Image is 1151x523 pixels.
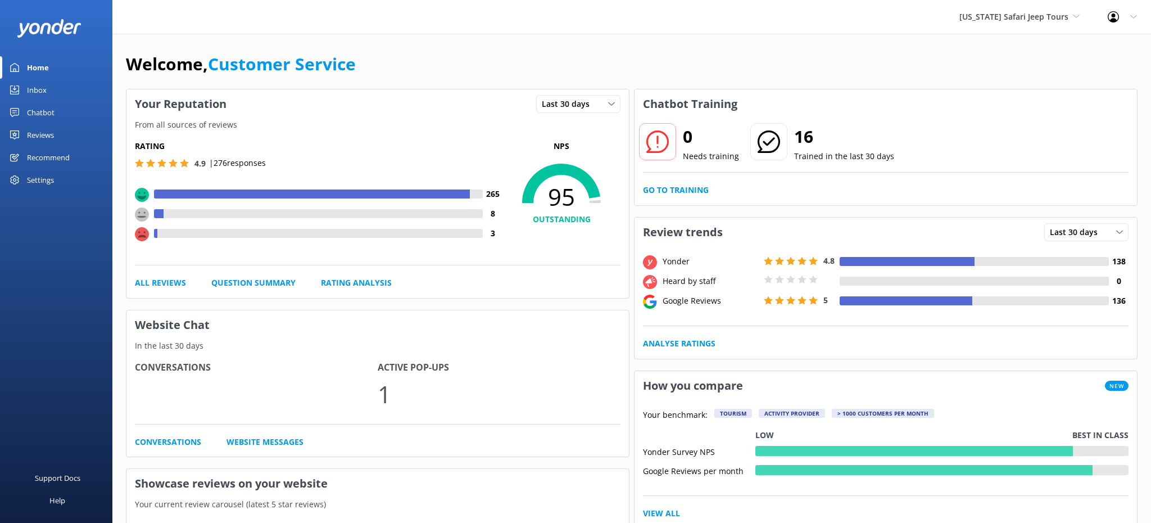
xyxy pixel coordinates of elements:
h3: Review trends [635,218,731,247]
a: Conversations [135,436,201,448]
div: Support Docs [35,467,80,489]
span: 4.8 [823,255,835,266]
p: Your benchmark: [643,409,708,422]
h3: Your Reputation [126,89,235,119]
h3: Website Chat [126,310,629,340]
h4: 3 [483,227,502,240]
span: [US_STATE] Safari Jeep Tours [959,11,1068,22]
p: From all sources of reviews [126,119,629,131]
div: Chatbot [27,101,55,124]
span: 95 [502,183,620,211]
h4: 136 [1109,295,1129,307]
a: Rating Analysis [321,277,392,289]
h3: Chatbot Training [635,89,746,119]
div: Settings [27,169,54,191]
a: Website Messages [226,436,303,448]
div: Inbox [27,79,47,101]
p: Needs training [683,150,739,163]
a: Analyse Ratings [643,337,715,350]
img: yonder-white-logo.png [17,19,81,38]
h4: 8 [483,208,502,220]
div: Activity Provider [759,409,825,418]
p: NPS [502,140,620,152]
div: Reviews [27,124,54,146]
p: Your current review carousel (latest 5 star reviews) [126,498,629,511]
a: Go to Training [643,184,709,196]
div: Yonder [660,255,761,268]
span: Last 30 days [1050,226,1104,238]
p: 1 [378,375,620,413]
h2: 16 [794,123,894,150]
p: Trained in the last 30 days [794,150,894,163]
a: All Reviews [135,277,186,289]
div: Help [49,489,65,512]
div: Heard by staff [660,275,761,287]
h4: Active Pop-ups [378,360,620,375]
p: Best in class [1072,429,1129,441]
a: Question Summary [211,277,296,289]
h3: Showcase reviews on your website [126,469,629,498]
div: Home [27,56,49,79]
h4: Conversations [135,360,378,375]
div: Google Reviews [660,295,761,307]
p: In the last 30 days [126,340,629,352]
a: Customer Service [208,52,356,75]
h2: 0 [683,123,739,150]
h3: How you compare [635,371,751,400]
p: Low [755,429,774,441]
h4: 138 [1109,255,1129,268]
span: 5 [823,295,828,305]
div: Google Reviews per month [643,465,755,475]
div: Tourism [714,409,752,418]
h4: 0 [1109,275,1129,287]
span: Last 30 days [542,98,596,110]
h4: OUTSTANDING [502,213,620,226]
div: Recommend [27,146,70,169]
a: View All [643,507,680,520]
span: New [1105,381,1129,391]
h5: Rating [135,140,502,152]
h4: 265 [483,188,502,200]
div: Yonder Survey NPS [643,446,755,456]
div: > 1000 customers per month [832,409,934,418]
p: | 276 responses [209,157,266,169]
span: 4.9 [194,158,206,169]
h1: Welcome, [126,51,356,78]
